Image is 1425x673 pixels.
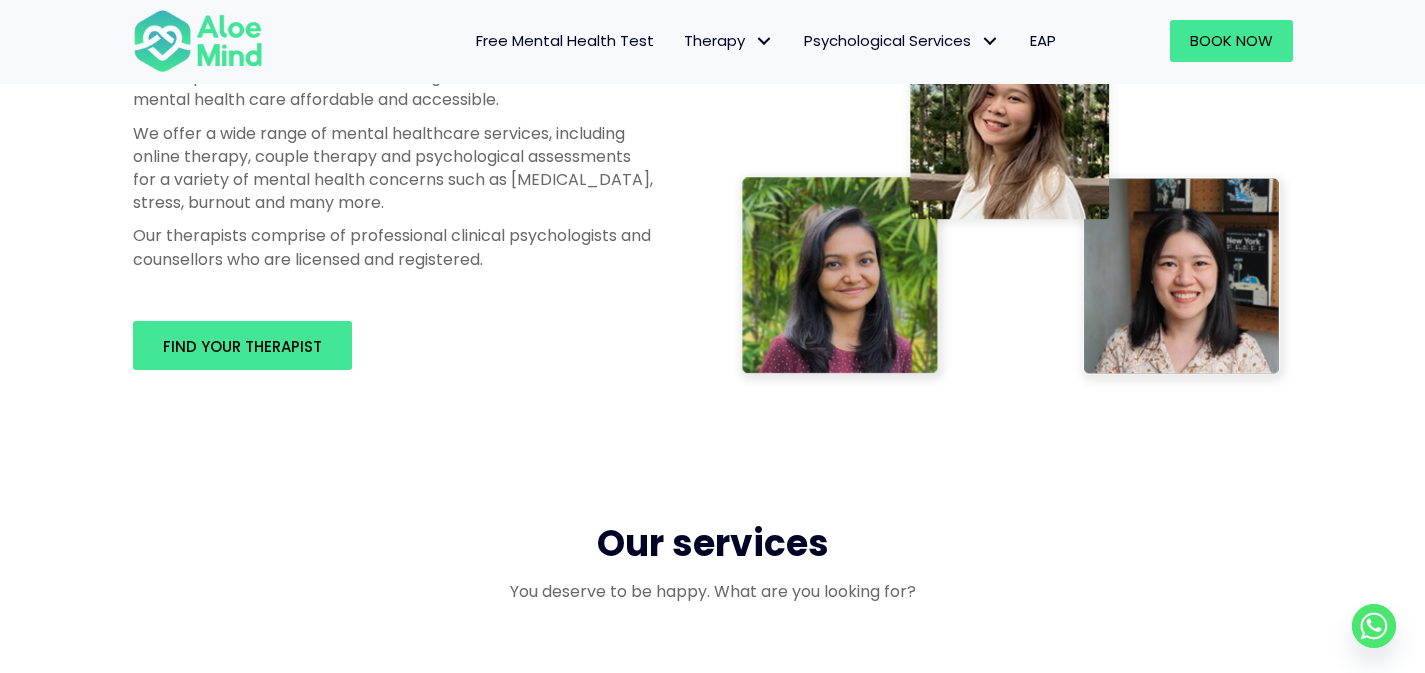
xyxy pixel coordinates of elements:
[1015,20,1071,62] a: EAP
[750,27,779,56] span: Therapy: submenu
[1190,30,1273,51] span: Book Now
[133,8,263,74] img: Aloe mind Logo
[1170,20,1293,62] a: Book Now
[804,30,1000,51] span: Psychological Services
[289,20,1071,62] nav: Menu
[476,30,654,51] span: Free Mental Health Test
[1352,604,1396,648] a: Whatsapp
[1030,30,1056,51] span: EAP
[133,321,352,370] a: Find your therapist
[163,336,322,357] span: Find your therapist
[684,30,774,51] span: Therapy
[133,122,653,215] p: We offer a wide range of mental healthcare services, including online therapy, couple therapy and...
[133,224,653,270] p: Our therapists comprise of professional clinical psychologists and counsellors who are licensed a...
[669,20,789,62] a: TherapyTherapy: submenu
[789,20,1015,62] a: Psychological ServicesPsychological Services: submenu
[133,580,1293,603] p: You deserve to be happy. What are you looking for?
[597,518,829,569] span: Our services
[461,20,669,62] a: Free Mental Health Test
[976,27,1005,56] span: Psychological Services: submenu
